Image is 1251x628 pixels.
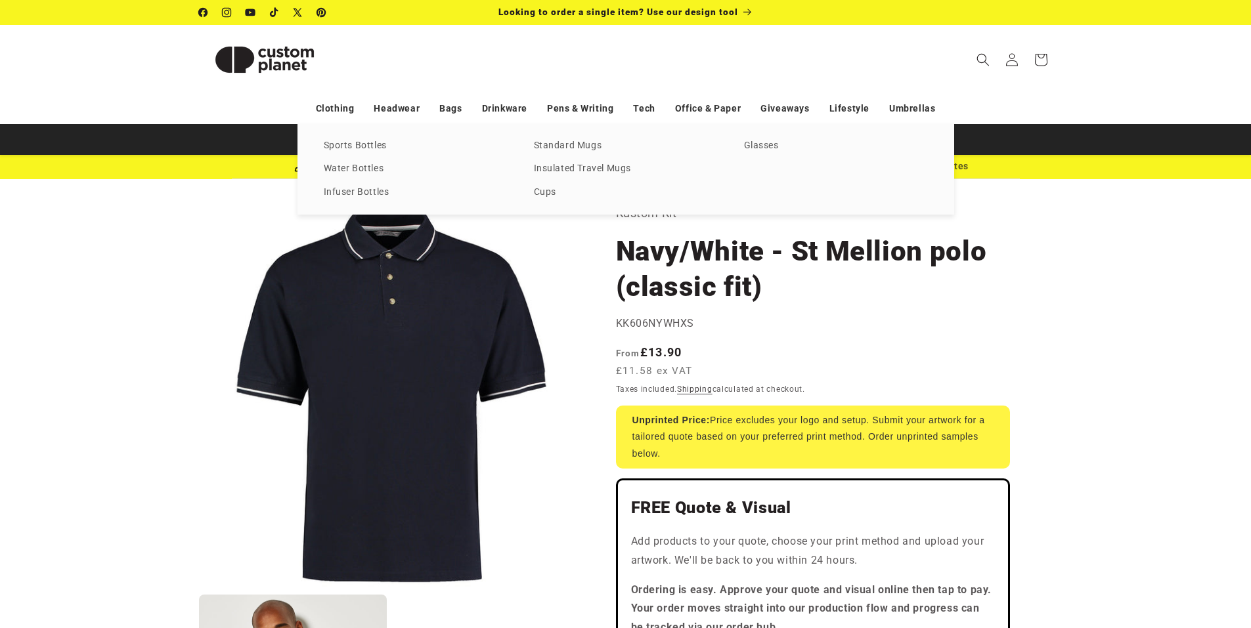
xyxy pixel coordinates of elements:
[316,97,355,120] a: Clothing
[616,406,1010,469] div: Price excludes your logo and setup. Submit your artwork for a tailored quote based on your prefer...
[632,415,711,425] strong: Unprinted Price:
[760,97,809,120] a: Giveaways
[616,234,1010,304] h1: Navy/White - St Mellion polo (classic fit)
[675,97,741,120] a: Office & Paper
[534,184,718,201] a: Cups
[324,160,508,178] a: Water Bottles
[1032,486,1251,628] iframe: Chat Widget
[498,7,738,17] span: Looking to order a single item? Use our design tool
[616,345,682,359] strong: £13.90
[889,97,935,120] a: Umbrellas
[324,184,508,201] a: Infuser Bottles
[616,348,640,358] span: From
[374,97,420,120] a: Headwear
[194,25,335,94] a: Custom Planet
[616,383,1010,396] div: Taxes included. calculated at checkout.
[633,97,655,120] a: Tech
[677,385,713,394] a: Shipping
[631,497,995,518] h2: FREE Quote & Visual
[631,532,995,570] p: Add products to your quote, choose your print method and upload your artwork. We'll be back to yo...
[534,160,718,178] a: Insulated Travel Mugs
[324,137,508,155] a: Sports Bottles
[534,137,718,155] a: Standard Mugs
[829,97,869,120] a: Lifestyle
[744,137,928,155] a: Glasses
[482,97,527,120] a: Drinkware
[199,30,330,89] img: Custom Planet
[439,97,462,120] a: Bags
[616,364,693,379] span: £11.58 ex VAT
[616,317,695,329] span: KK606NYWHXS
[547,97,613,120] a: Pens & Writing
[969,45,998,74] summary: Search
